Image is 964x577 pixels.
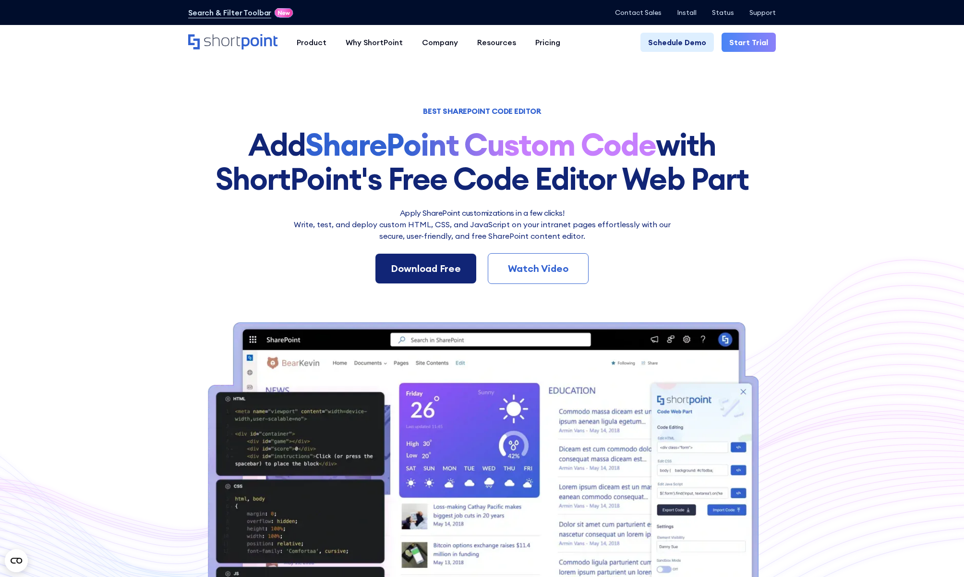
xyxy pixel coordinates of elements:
[712,9,734,16] a: Status
[422,37,458,48] div: Company
[5,549,28,572] button: Open CMP widget
[188,128,776,196] h1: Add with ShortPoint's Free Code Editor Web Part
[640,33,714,52] a: Schedule Demo
[297,37,326,48] div: Product
[287,33,336,52] a: Product
[504,261,573,276] div: Watch Video
[468,33,526,52] a: Resources
[336,33,412,52] a: Why ShortPoint
[535,37,560,48] div: Pricing
[615,9,662,16] a: Contact Sales
[305,125,656,164] strong: SharePoint Custom Code
[346,37,403,48] div: Why ShortPoint
[391,261,461,276] div: Download Free
[375,254,476,283] a: Download Free
[677,9,697,16] a: Install
[916,531,964,577] iframe: Chat Widget
[488,253,589,284] a: Watch Video
[188,108,776,114] h1: BEST SHAREPOINT CODE EDITOR
[526,33,570,52] a: Pricing
[288,207,676,219] h2: Apply SharePoint customizations in a few clicks!
[477,37,516,48] div: Resources
[722,33,776,52] a: Start Trial
[188,34,277,50] a: Home
[288,219,676,242] p: Write, test, and deploy custom HTML, CSS, and JavaScript on your intranet pages effortlessly wi﻿t...
[749,9,776,16] a: Support
[412,33,468,52] a: Company
[188,7,271,18] a: Search & Filter Toolbar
